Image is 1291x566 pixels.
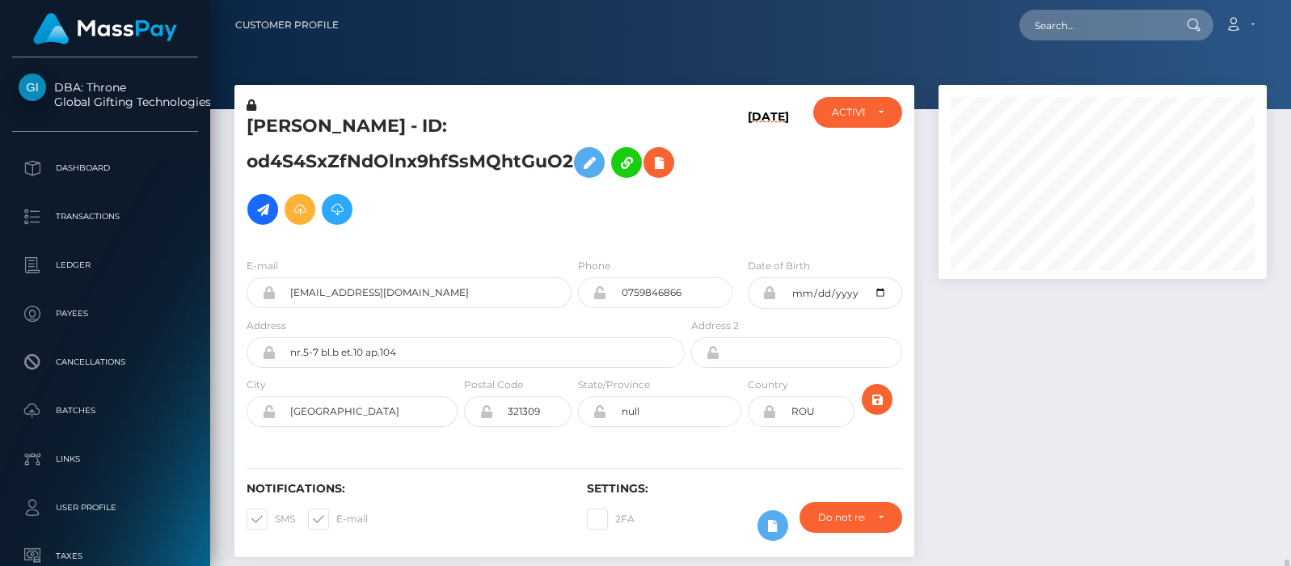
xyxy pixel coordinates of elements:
[12,245,198,285] a: Ledger
[235,8,339,42] a: Customer Profile
[1019,10,1171,40] input: Search...
[247,114,676,233] h5: [PERSON_NAME] - ID: od4S4SxZfNdOlnx9hfSsMQhtGuO2
[308,509,368,530] label: E-mail
[748,110,789,239] h6: [DATE]
[818,511,866,524] div: Do not require
[748,259,810,273] label: Date of Birth
[19,399,192,423] p: Batches
[799,502,903,533] button: Do not require
[19,447,192,471] p: Links
[247,319,286,333] label: Address
[578,259,610,273] label: Phone
[578,378,650,392] label: State/Province
[19,205,192,229] p: Transactions
[19,496,192,520] p: User Profile
[12,488,198,528] a: User Profile
[813,97,902,128] button: ACTIVE
[19,156,192,180] p: Dashboard
[12,391,198,431] a: Batches
[12,294,198,334] a: Payees
[247,482,563,496] h6: Notifications:
[464,378,523,392] label: Postal Code
[19,253,192,277] p: Ledger
[587,509,635,530] label: 2FA
[587,482,903,496] h6: Settings:
[19,74,46,101] img: Global Gifting Technologies Inc
[19,350,192,374] p: Cancellations
[691,319,739,333] label: Address 2
[33,13,177,44] img: MassPay Logo
[12,148,198,188] a: Dashboard
[12,196,198,237] a: Transactions
[19,302,192,326] p: Payees
[247,378,266,392] label: City
[748,378,788,392] label: Country
[12,80,198,109] span: DBA: Throne Global Gifting Technologies Inc
[12,342,198,382] a: Cancellations
[832,106,865,119] div: ACTIVE
[247,259,278,273] label: E-mail
[247,194,278,225] a: Initiate Payout
[12,439,198,479] a: Links
[247,509,295,530] label: SMS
